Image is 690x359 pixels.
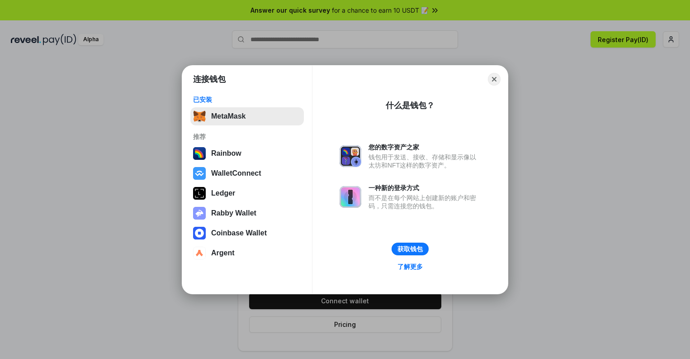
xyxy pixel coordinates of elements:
div: 钱包用于发送、接收、存储和显示像以太坊和NFT这样的数字资产。 [369,153,481,169]
a: 了解更多 [392,261,428,273]
h1: 连接钱包 [193,74,226,85]
div: MetaMask [211,112,246,120]
button: WalletConnect [190,164,304,182]
img: svg+xml,%3Csvg%20width%3D%2228%22%20height%3D%2228%22%20viewBox%3D%220%200%2028%2028%22%20fill%3D... [193,227,206,239]
div: 已安装 [193,96,301,104]
div: 获取钱包 [397,245,423,253]
img: svg+xml,%3Csvg%20xmlns%3D%22http%3A%2F%2Fwww.w3.org%2F2000%2Fsvg%22%20width%3D%2228%22%20height%3... [193,187,206,200]
button: Coinbase Wallet [190,224,304,242]
button: Ledger [190,184,304,202]
button: Rabby Wallet [190,204,304,222]
div: 了解更多 [397,263,423,271]
div: 一种新的登录方式 [369,184,481,192]
img: svg+xml,%3Csvg%20width%3D%2228%22%20height%3D%2228%22%20viewBox%3D%220%200%2028%2028%22%20fill%3D... [193,247,206,259]
img: svg+xml,%3Csvg%20width%3D%2228%22%20height%3D%2228%22%20viewBox%3D%220%200%2028%2028%22%20fill%3D... [193,167,206,180]
div: Argent [211,249,235,257]
button: MetaMask [190,107,304,125]
div: 推荐 [193,133,301,141]
div: Rabby Wallet [211,209,256,217]
img: svg+xml,%3Csvg%20width%3D%22120%22%20height%3D%22120%22%20viewBox%3D%220%200%20120%20120%22%20fil... [193,147,206,160]
div: Coinbase Wallet [211,229,267,237]
div: 而不是在每个网站上创建新的账户和密码，只需连接您的钱包。 [369,194,481,210]
button: 获取钱包 [392,243,429,255]
div: Rainbow [211,149,241,158]
img: svg+xml,%3Csvg%20xmlns%3D%22http%3A%2F%2Fwww.w3.org%2F2000%2Fsvg%22%20fill%3D%22none%22%20viewBox... [193,207,206,220]
img: svg+xml,%3Csvg%20fill%3D%22none%22%20height%3D%2233%22%20viewBox%3D%220%200%2035%2033%22%20width%... [193,110,206,123]
button: Rainbow [190,144,304,163]
div: WalletConnect [211,169,261,177]
button: Close [488,73,501,86]
img: svg+xml,%3Csvg%20xmlns%3D%22http%3A%2F%2Fwww.w3.org%2F2000%2Fsvg%22%20fill%3D%22none%22%20viewBox... [340,186,361,208]
div: 您的数字资产之家 [369,143,481,151]
div: Ledger [211,189,235,197]
img: svg+xml,%3Csvg%20xmlns%3D%22http%3A%2F%2Fwww.w3.org%2F2000%2Fsvg%22%20fill%3D%22none%22%20viewBox... [340,145,361,167]
div: 什么是钱包？ [386,100,435,111]
button: Argent [190,244,304,262]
